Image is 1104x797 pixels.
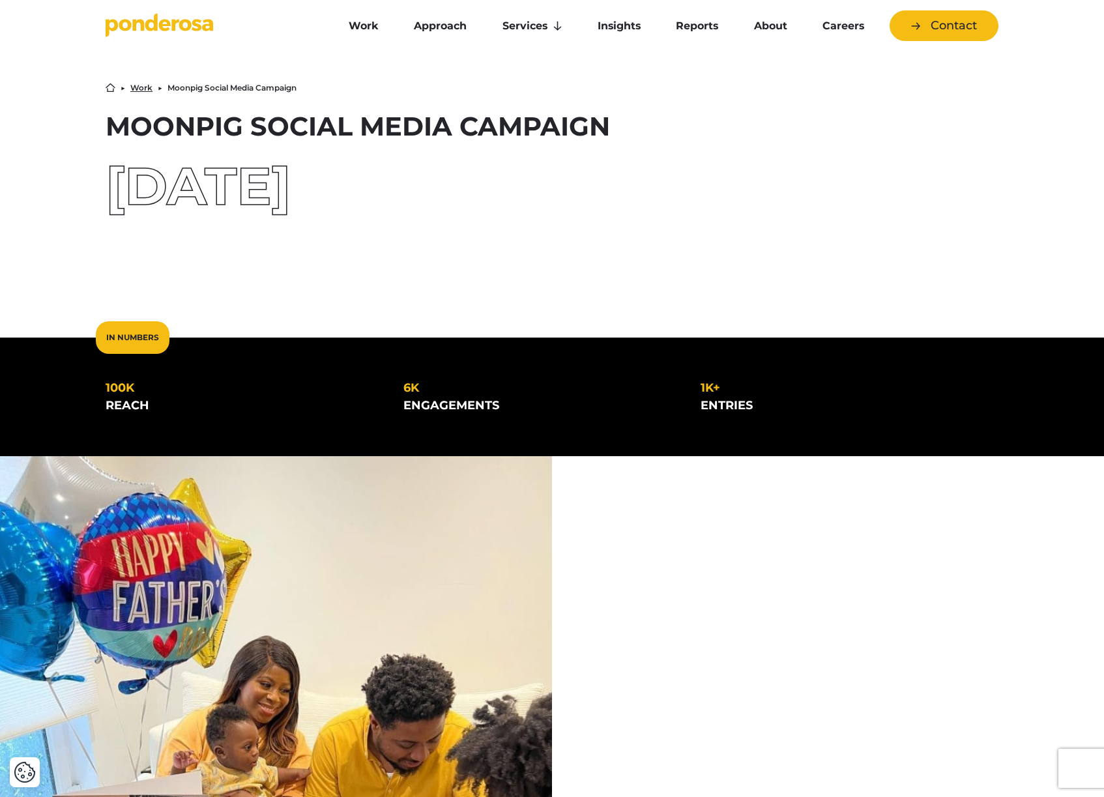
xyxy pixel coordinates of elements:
[583,12,656,40] a: Insights
[661,12,733,40] a: Reports
[106,397,383,414] div: reach
[890,10,998,41] a: Contact
[807,12,879,40] a: Careers
[334,12,394,40] a: Work
[130,84,153,92] a: Work
[96,321,169,354] div: In Numbers
[106,83,115,93] a: Home
[106,13,314,39] a: Go to homepage
[701,397,978,414] div: entries
[106,113,998,139] h1: Moonpig Social Media Campaign
[738,12,802,40] a: About
[403,397,680,414] div: engagements
[403,379,680,397] div: 6k
[399,12,482,40] a: Approach
[106,160,998,212] div: [DATE]
[121,84,125,92] li: ▶︎
[487,12,577,40] a: Services
[158,84,162,92] li: ▶︎
[167,84,297,92] li: Moonpig Social Media Campaign
[14,761,36,783] button: Cookie Settings
[106,379,383,397] div: 100k
[701,379,978,397] div: 1k+
[14,761,36,783] img: Revisit consent button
